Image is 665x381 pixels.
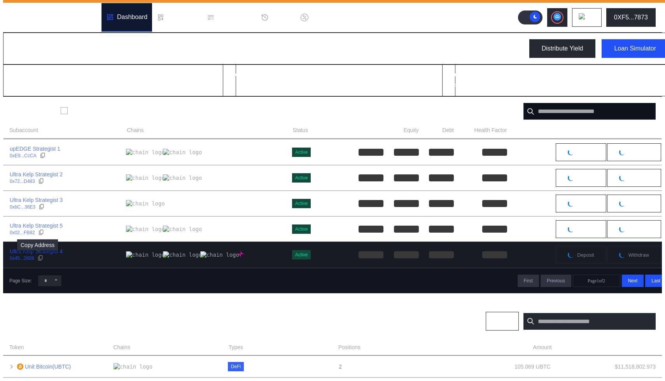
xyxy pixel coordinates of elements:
span: Chains [113,343,130,351]
div: 0XF5...7873 [614,14,648,21]
div: USD [518,80,534,90]
div: 0 [229,80,234,90]
img: chain logo [126,149,165,156]
div: Positions [9,317,41,326]
h2: Total Equity [449,71,484,78]
img: pending [568,226,574,232]
button: pendingWithdraw [607,169,661,187]
button: pendingWithdraw [607,143,661,162]
div: History [272,14,291,21]
img: pending [619,175,625,181]
span: Health Factor [474,126,507,134]
span: Next [628,278,638,284]
button: pendingWithdraw [607,194,661,213]
span: Debt [442,126,454,134]
span: Withdraw [628,252,649,258]
img: chain logo [163,149,202,156]
div: 0x02...FB82 [10,230,35,235]
div: Loan Simulator [614,45,656,52]
span: Withdraw [628,226,649,232]
div: 0xE9...CcCA [10,153,37,158]
div: 105.069 UBTC [514,363,551,370]
span: Page 1 of 2 [588,278,605,284]
span: Types [229,343,243,351]
button: pendingDeposit [555,220,606,238]
div: 2 [339,363,439,370]
div: Page Size: [9,278,32,284]
img: chain logo [200,251,239,258]
img: chain logo [126,226,165,233]
img: pending [619,226,625,232]
button: pendingDeposit [555,245,606,264]
div: 14,610,221.968 [449,80,514,90]
button: 0XF5...7873 [606,8,656,27]
button: pendingDeposit [555,143,606,162]
div: 0x72...D483 [10,179,35,184]
img: pending [619,149,625,155]
div: Ultra Kelp Strategist 3 [10,197,63,204]
img: pending [619,200,625,207]
span: Last [651,278,660,284]
span: Positions [338,343,360,351]
span: Equity [404,126,419,134]
span: USD Value [629,343,656,351]
button: Chain [486,312,519,331]
div: Discount Factors [311,14,358,21]
a: Discount Factors [296,3,363,32]
img: pending [568,149,574,155]
img: pending [568,175,574,181]
span: Subaccount [9,126,38,134]
img: chain logo [114,363,152,370]
img: chain logo [126,251,165,258]
img: pending [568,200,574,207]
img: chain logo [163,251,202,258]
a: Unit Bitcoin(UBTC) [25,363,71,370]
div: USD [237,80,254,90]
h2: Total Balance [10,71,50,78]
img: chain logo [163,226,202,233]
span: Withdraw [628,175,649,181]
span: Amount [533,343,551,351]
span: Deposit [577,175,594,181]
a: Dashboard [101,3,152,32]
label: Show Closed Accounts [71,107,128,114]
a: Permissions [202,3,256,32]
img: pending [619,252,625,258]
button: pendingWithdraw [607,220,661,238]
div: Active [295,150,308,155]
span: Deposit [577,150,594,155]
img: chain logo [126,174,165,181]
div: 0x45...2608 [10,256,34,261]
span: Deposit [577,226,594,232]
div: Ultra Kelp Strategist 4 [10,248,63,255]
span: Deposit [577,252,594,258]
div: Distribute Yield [542,45,583,52]
div: $ 11,518,802.973 [615,363,656,370]
span: Status [292,126,308,134]
span: Account Balance [343,126,383,134]
button: Next [622,275,644,287]
span: Deposit [577,201,594,207]
a: History [256,3,296,32]
div: Ultra Kelp Strategist 5 [10,222,63,229]
div: Dashboard [117,14,147,21]
div: Loan Book [168,14,198,21]
span: Withdraw [628,201,649,207]
div: Ultra Kelp Strategist 2 [10,171,63,178]
div: DeFi [231,364,241,369]
img: ubtc.jpg [17,364,23,370]
div: Subaccounts [9,107,54,116]
span: Token [9,343,24,351]
button: chain logo [572,8,602,27]
span: Chain [492,318,504,324]
img: pending [568,252,574,258]
button: Previous [541,275,571,287]
span: Previous [547,278,565,284]
span: Chains [127,126,144,134]
img: chain logo [579,13,587,22]
div: Active [295,252,308,257]
button: Distribute Yield [529,39,596,58]
button: pendingDeposit [555,194,606,213]
img: chain logo [126,200,165,207]
span: Withdraw [628,150,649,155]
